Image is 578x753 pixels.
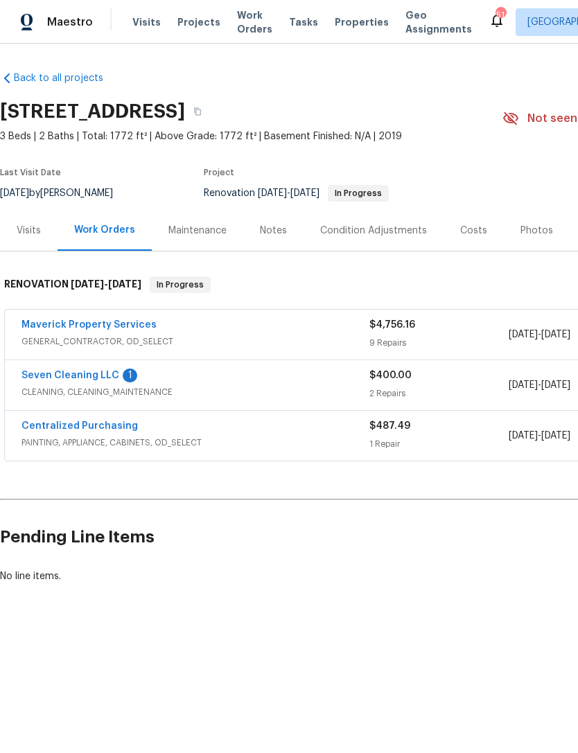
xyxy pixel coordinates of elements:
[21,436,369,450] span: PAINTING, APPLIANCE, CABINETS, OD_SELECT
[258,188,319,198] span: -
[369,437,509,451] div: 1 Repair
[123,369,137,382] div: 1
[369,421,410,431] span: $487.49
[71,279,141,289] span: -
[258,188,287,198] span: [DATE]
[496,8,505,22] div: 51
[541,431,570,441] span: [DATE]
[509,431,538,441] span: [DATE]
[151,278,209,292] span: In Progress
[47,15,93,29] span: Maestro
[108,279,141,289] span: [DATE]
[541,330,570,339] span: [DATE]
[132,15,161,29] span: Visits
[369,336,509,350] div: 9 Repairs
[204,188,389,198] span: Renovation
[17,224,41,238] div: Visits
[21,335,369,348] span: GENERAL_CONTRACTOR, OD_SELECT
[204,168,234,177] span: Project
[335,15,389,29] span: Properties
[260,224,287,238] div: Notes
[290,188,319,198] span: [DATE]
[21,371,119,380] a: Seven Cleaning LLC
[509,378,570,392] span: -
[369,371,412,380] span: $400.00
[21,385,369,399] span: CLEANING, CLEANING_MAINTENANCE
[185,99,210,124] button: Copy Address
[21,320,157,330] a: Maverick Property Services
[405,8,472,36] span: Geo Assignments
[520,224,553,238] div: Photos
[71,279,104,289] span: [DATE]
[21,421,138,431] a: Centralized Purchasing
[329,189,387,197] span: In Progress
[369,320,415,330] span: $4,756.16
[460,224,487,238] div: Costs
[369,387,509,400] div: 2 Repairs
[177,15,220,29] span: Projects
[4,276,141,293] h6: RENOVATION
[289,17,318,27] span: Tasks
[509,380,538,390] span: [DATE]
[509,330,538,339] span: [DATE]
[237,8,272,36] span: Work Orders
[541,380,570,390] span: [DATE]
[320,224,427,238] div: Condition Adjustments
[509,328,570,342] span: -
[168,224,227,238] div: Maintenance
[74,223,135,237] div: Work Orders
[509,429,570,443] span: -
